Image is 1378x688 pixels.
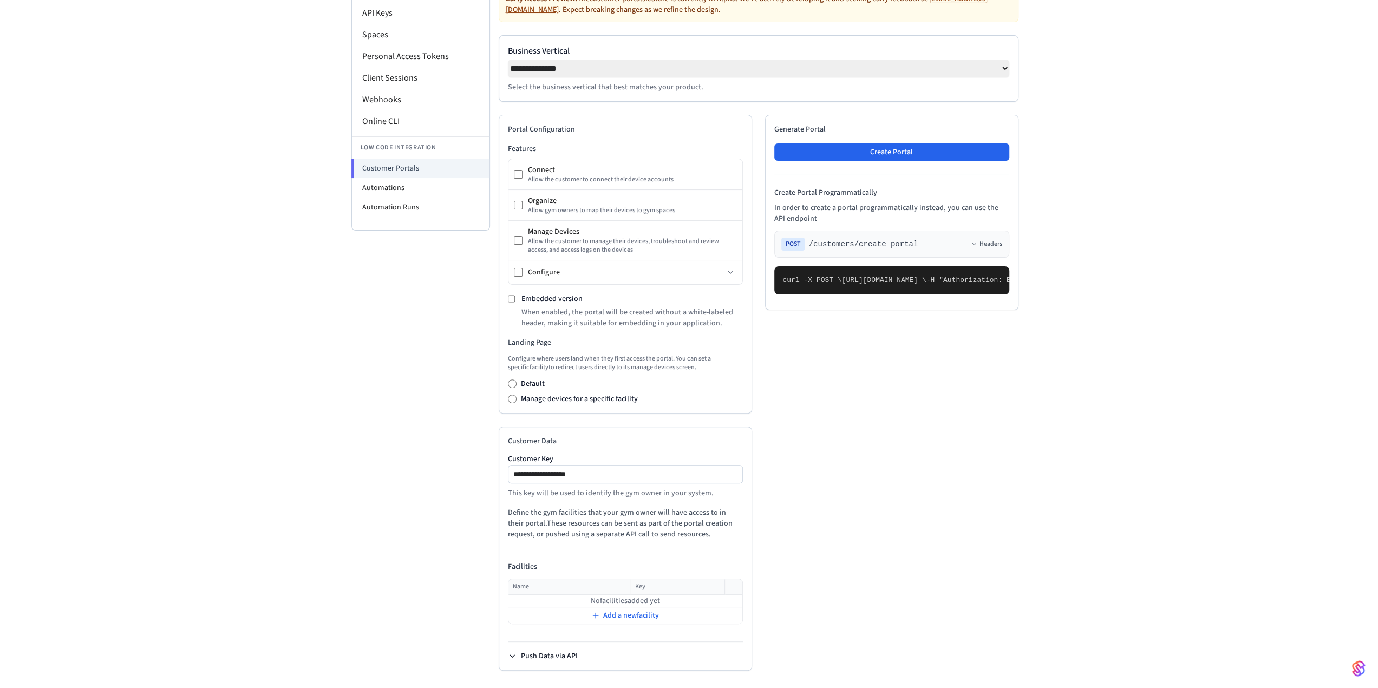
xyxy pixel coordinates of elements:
td: No facilities added yet [508,595,742,607]
li: API Keys [352,2,489,24]
div: Allow the customer to connect their device accounts [528,175,737,184]
li: Low Code Integration [352,136,489,159]
label: Customer Key [508,455,743,463]
label: Embedded version [521,293,583,304]
h2: Customer Data [508,436,743,447]
div: Connect [528,165,737,175]
li: Customer Portals [351,159,489,178]
li: Online CLI [352,110,489,132]
h2: Generate Portal [774,124,1009,135]
li: Automation Runs [352,198,489,217]
p: In order to create a portal programmatically instead, you can use the API endpoint [774,202,1009,224]
th: Name [508,579,630,595]
span: curl -X POST \ [783,276,842,284]
p: This key will be used to identify the gym owner in your system. [508,488,743,499]
p: Configure where users land when they first access the portal. You can set a specific facility to ... [508,355,743,372]
span: [URL][DOMAIN_NAME] \ [842,276,926,284]
span: POST [781,238,805,251]
span: Add a new facility [603,610,659,621]
img: SeamLogoGradient.69752ec5.svg [1352,660,1365,677]
th: Key [630,579,725,595]
h3: Landing Page [508,337,743,348]
h2: Portal Configuration [508,124,743,135]
div: Manage Devices [528,226,737,237]
label: Business Vertical [508,44,1009,57]
button: Push Data via API [508,651,578,661]
li: Client Sessions [352,67,489,89]
button: Create Portal [774,143,1009,161]
li: Webhooks [352,89,489,110]
button: Headers [971,240,1002,248]
li: Automations [352,178,489,198]
div: Configure [528,267,724,278]
span: /customers/create_portal [809,239,918,250]
p: When enabled, the portal will be created without a white-labeled header, making it suitable for e... [521,307,743,329]
h3: Features [508,143,743,154]
h4: Facilities [508,561,743,572]
label: Default [521,378,545,389]
label: Manage devices for a specific facility [521,394,638,404]
div: Allow gym owners to map their devices to gym spaces [528,206,737,215]
p: Define the gym facilities that your gym owner will have access to in their portal. These resource... [508,507,743,540]
p: Select the business vertical that best matches your product. [508,82,1009,93]
div: Organize [528,195,737,206]
span: -H "Authorization: Bearer seam_api_key_123456" \ [926,276,1129,284]
h4: Create Portal Programmatically [774,187,1009,198]
li: Spaces [352,24,489,45]
li: Personal Access Tokens [352,45,489,67]
div: Allow the customer to manage their devices, troubleshoot and review access, and access logs on th... [528,237,737,254]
